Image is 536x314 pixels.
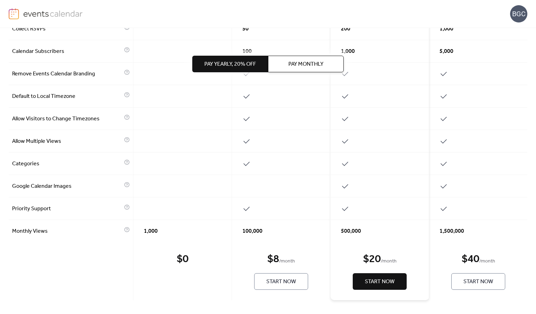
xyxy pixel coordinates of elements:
button: Pay Monthly [268,56,344,72]
span: 100,000 [242,227,262,236]
div: $ 0 [177,252,188,266]
span: Collect RSVPs [12,25,122,33]
span: 1,000 [341,47,355,56]
img: logo [9,8,19,19]
div: $ 40 [462,252,479,266]
div: $ 20 [363,252,381,266]
span: 1,000 [144,227,158,236]
span: / month [479,257,495,266]
button: Start Now [353,273,407,290]
button: Start Now [254,273,308,290]
span: Priority Support [12,205,122,213]
span: 500,000 [341,227,361,236]
span: / month [279,257,295,266]
img: logo-type [23,8,83,19]
button: Pay Yearly, 20% off [192,56,268,72]
div: BGC [510,5,527,22]
span: Remove Events Calendar Branding [12,70,122,78]
span: Start Now [365,278,395,286]
span: Start Now [463,278,493,286]
span: Monthly Views [12,227,122,236]
span: Pay Monthly [288,60,323,68]
span: 200 [341,25,350,33]
span: Allow Visitors to Change Timezones [12,115,122,123]
button: Start Now [451,273,505,290]
span: Google Calendar Images [12,182,122,191]
span: 5,000 [440,47,453,56]
span: Default to Local Timezone [12,92,122,101]
span: / month [381,257,397,266]
div: $ 8 [267,252,279,266]
span: Allow Multiple Views [12,137,122,146]
span: 1,000 [440,25,453,33]
span: 1,500,000 [440,227,464,236]
span: Calendar Subscribers [12,47,122,56]
span: Start Now [266,278,296,286]
span: Categories [12,160,122,168]
span: Pay Yearly, 20% off [204,60,256,68]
